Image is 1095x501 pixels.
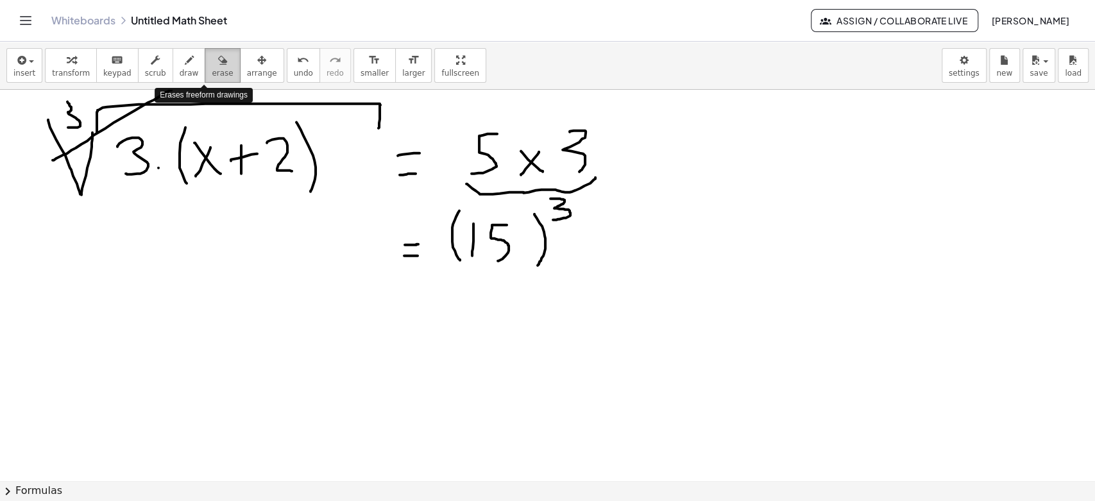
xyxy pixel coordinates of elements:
[52,69,90,78] span: transform
[247,69,277,78] span: arrange
[13,69,35,78] span: insert
[180,69,199,78] span: draw
[949,69,980,78] span: settings
[240,48,284,83] button: arrange
[212,69,233,78] span: erase
[329,53,341,68] i: redo
[111,53,123,68] i: keyboard
[942,48,987,83] button: settings
[138,48,173,83] button: scrub
[822,15,967,26] span: Assign / Collaborate Live
[45,48,97,83] button: transform
[297,53,309,68] i: undo
[402,69,425,78] span: larger
[368,53,380,68] i: format_size
[6,48,42,83] button: insert
[15,10,36,31] button: Toggle navigation
[441,69,479,78] span: fullscreen
[96,48,139,83] button: keyboardkeypad
[145,69,166,78] span: scrub
[287,48,320,83] button: undoundo
[319,48,351,83] button: redoredo
[155,88,253,103] div: Erases freeform drawings
[395,48,432,83] button: format_sizelarger
[361,69,389,78] span: smaller
[434,48,486,83] button: fullscreen
[991,15,1069,26] span: [PERSON_NAME]
[1065,69,1082,78] span: load
[103,69,132,78] span: keypad
[1023,48,1055,83] button: save
[1030,69,1048,78] span: save
[51,14,115,27] a: Whiteboards
[327,69,344,78] span: redo
[173,48,206,83] button: draw
[811,9,978,32] button: Assign / Collaborate Live
[294,69,313,78] span: undo
[205,48,240,83] button: erase
[1058,48,1089,83] button: load
[353,48,396,83] button: format_sizesmaller
[981,9,1080,32] button: [PERSON_NAME]
[989,48,1020,83] button: new
[996,69,1012,78] span: new
[407,53,420,68] i: format_size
